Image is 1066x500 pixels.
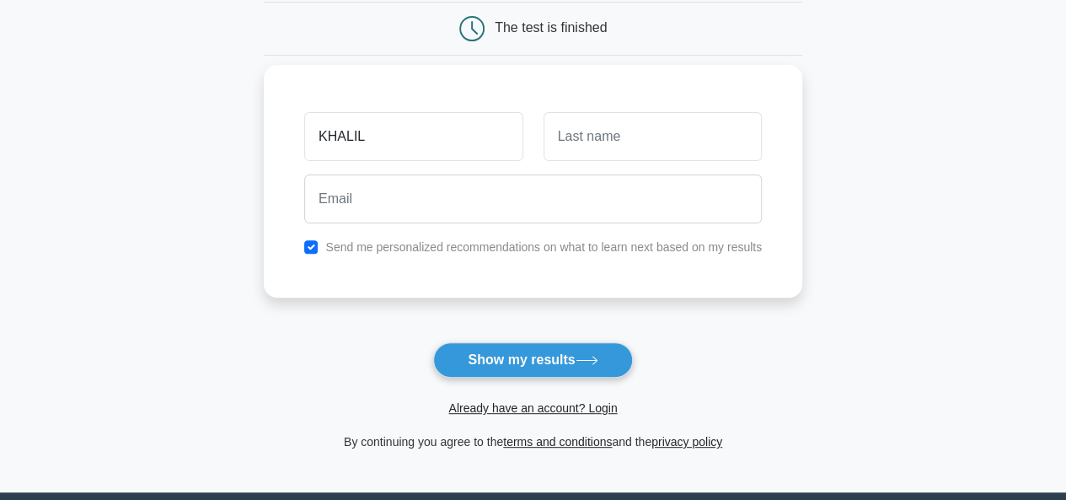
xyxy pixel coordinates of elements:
div: By continuing you agree to the and the [254,432,812,452]
input: Email [304,175,762,223]
label: Send me personalized recommendations on what to learn next based on my results [325,240,762,254]
div: The test is finished [495,20,607,35]
input: First name [304,112,522,161]
button: Show my results [433,342,632,378]
a: terms and conditions [503,435,612,449]
input: Last name [544,112,762,161]
a: privacy policy [651,435,722,449]
a: Already have an account? Login [448,401,617,415]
